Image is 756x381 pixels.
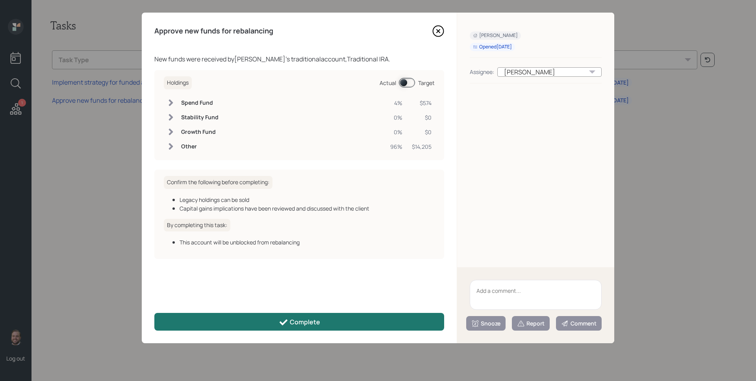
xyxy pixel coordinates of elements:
[470,68,494,76] div: Assignee:
[473,32,518,39] div: [PERSON_NAME]
[164,219,230,232] h6: By completing this task:
[390,142,402,151] div: 96%
[390,113,402,122] div: 0%
[180,238,435,246] div: This account will be unblocked from rebalancing
[181,129,219,135] h6: Growth Fund
[154,27,273,35] h4: Approve new funds for rebalancing
[561,320,597,327] div: Comment
[512,316,550,331] button: Report
[556,316,602,331] button: Comment
[181,100,219,106] h6: Spend Fund
[497,67,602,77] div: [PERSON_NAME]
[412,128,432,136] div: $0
[154,313,444,331] button: Complete
[473,44,512,50] div: Opened [DATE]
[164,76,192,89] h6: Holdings
[412,142,432,151] div: $14,205
[180,196,435,204] div: Legacy holdings can be sold
[418,79,435,87] div: Target
[466,316,506,331] button: Snooze
[471,320,500,327] div: Snooze
[180,204,435,213] div: Capital gains implications have been reviewed and discussed with the client
[412,113,432,122] div: $0
[279,318,320,327] div: Complete
[164,176,272,189] h6: Confirm the following before completing:
[390,128,402,136] div: 0%
[390,99,402,107] div: 4%
[517,320,545,327] div: Report
[154,54,444,64] div: New funds were received by [PERSON_NAME] 's traditional account, Traditional IRA .
[181,143,219,150] h6: Other
[181,114,219,121] h6: Stability Fund
[412,99,432,107] div: $574
[380,79,396,87] div: Actual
